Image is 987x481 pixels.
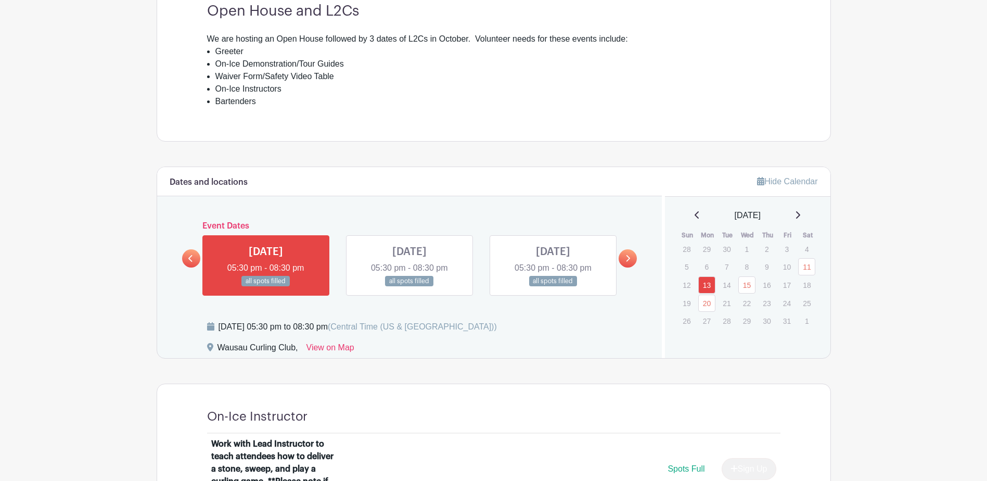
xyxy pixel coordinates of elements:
p: 2 [758,241,775,257]
div: [DATE] 05:30 pm to 08:30 pm [219,321,497,333]
p: 12 [678,277,695,293]
p: 18 [798,277,815,293]
p: 27 [698,313,715,329]
h6: Dates and locations [170,178,248,187]
p: 24 [778,295,796,311]
span: [DATE] [735,209,761,222]
li: Greeter [215,45,780,58]
p: 22 [738,295,755,311]
li: On-Ice Instructors [215,83,780,95]
p: 31 [778,313,796,329]
p: 4 [798,241,815,257]
th: Mon [698,230,718,240]
th: Tue [717,230,738,240]
h4: On-Ice Instructor [207,409,307,424]
p: 29 [738,313,755,329]
p: 14 [718,277,735,293]
th: Thu [758,230,778,240]
th: Sun [677,230,698,240]
p: 5 [678,259,695,275]
p: 10 [778,259,796,275]
p: 1 [798,313,815,329]
li: Waiver Form/Safety Video Table [215,70,780,83]
li: Bartenders [215,95,780,108]
p: 3 [778,241,796,257]
li: On-Ice Demonstration/Tour Guides [215,58,780,70]
p: 29 [698,241,715,257]
p: 8 [738,259,755,275]
p: 1 [738,241,755,257]
a: View on Map [306,341,354,358]
p: 28 [678,241,695,257]
p: 7 [718,259,735,275]
p: 30 [758,313,775,329]
p: 19 [678,295,695,311]
span: Spots Full [668,464,704,473]
a: 11 [798,258,815,275]
p: 6 [698,259,715,275]
p: 23 [758,295,775,311]
p: 28 [718,313,735,329]
th: Fri [778,230,798,240]
p: 16 [758,277,775,293]
p: 30 [718,241,735,257]
p: 25 [798,295,815,311]
h3: Open House and L2Cs [207,3,780,20]
p: 9 [758,259,775,275]
div: Wausau Curling Club, [217,341,298,358]
div: We are hosting an Open House followed by 3 dates of L2Cs in October. Volunteer needs for these ev... [207,33,780,45]
th: Wed [738,230,758,240]
p: 21 [718,295,735,311]
a: 13 [698,276,715,294]
span: (Central Time (US & [GEOGRAPHIC_DATA])) [328,322,497,331]
a: 20 [698,295,715,312]
p: 17 [778,277,796,293]
a: Hide Calendar [757,177,817,186]
h6: Event Dates [200,221,619,231]
th: Sat [798,230,818,240]
a: 15 [738,276,755,294]
p: 26 [678,313,695,329]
